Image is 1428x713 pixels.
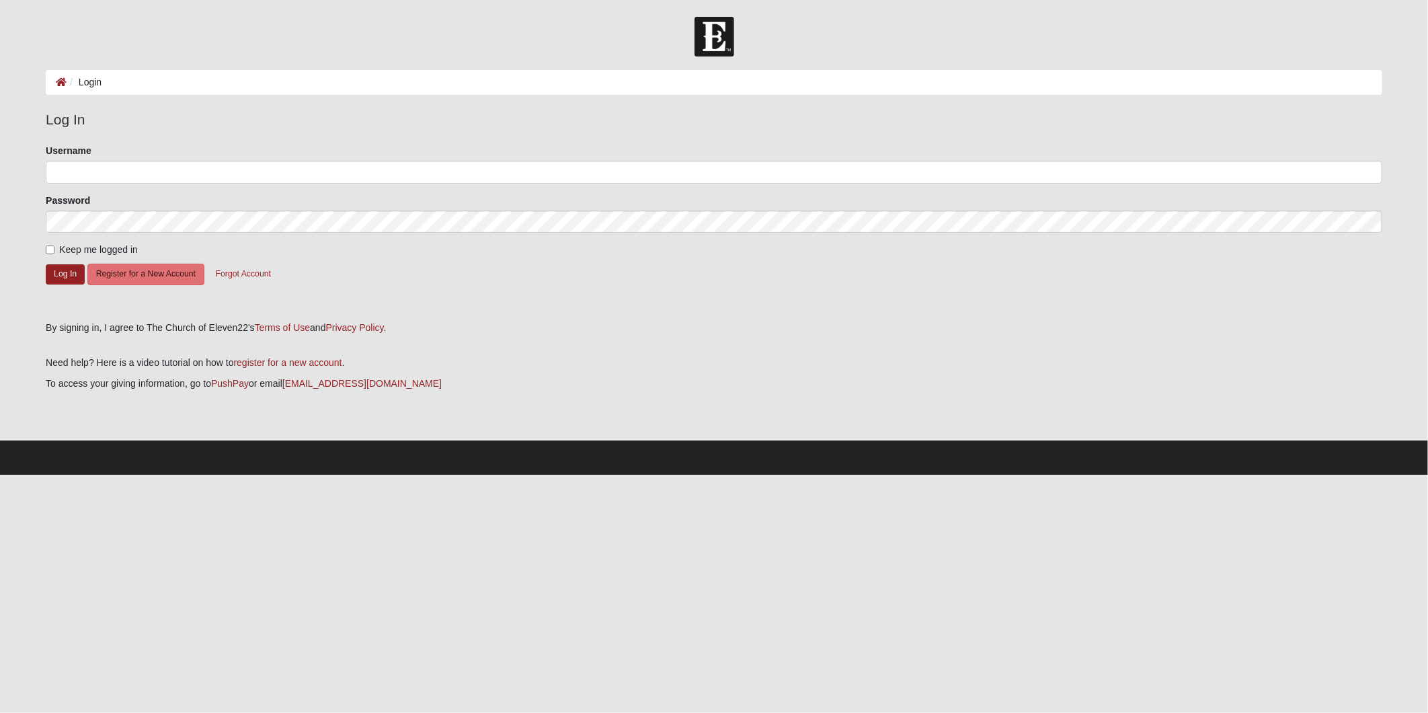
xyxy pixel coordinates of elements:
p: To access your giving information, go to or email [46,377,1382,391]
span: Keep me logged in [59,244,138,255]
a: register for a new account [234,357,342,368]
img: Church of Eleven22 Logo [695,17,734,57]
div: By signing in, I agree to The Church of Eleven22's and . [46,321,1382,335]
input: Keep me logged in [46,246,54,254]
a: Privacy Policy [326,322,384,333]
button: Forgot Account [207,264,280,285]
a: PushPay [211,378,249,389]
a: [EMAIL_ADDRESS][DOMAIN_NAME] [282,378,442,389]
label: Password [46,194,90,207]
button: Log In [46,264,85,284]
button: Register for a New Account [87,264,204,285]
legend: Log In [46,109,1382,130]
li: Login [67,75,102,89]
a: Terms of Use [255,322,310,333]
p: Need help? Here is a video tutorial on how to . [46,356,1382,370]
label: Username [46,144,91,157]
